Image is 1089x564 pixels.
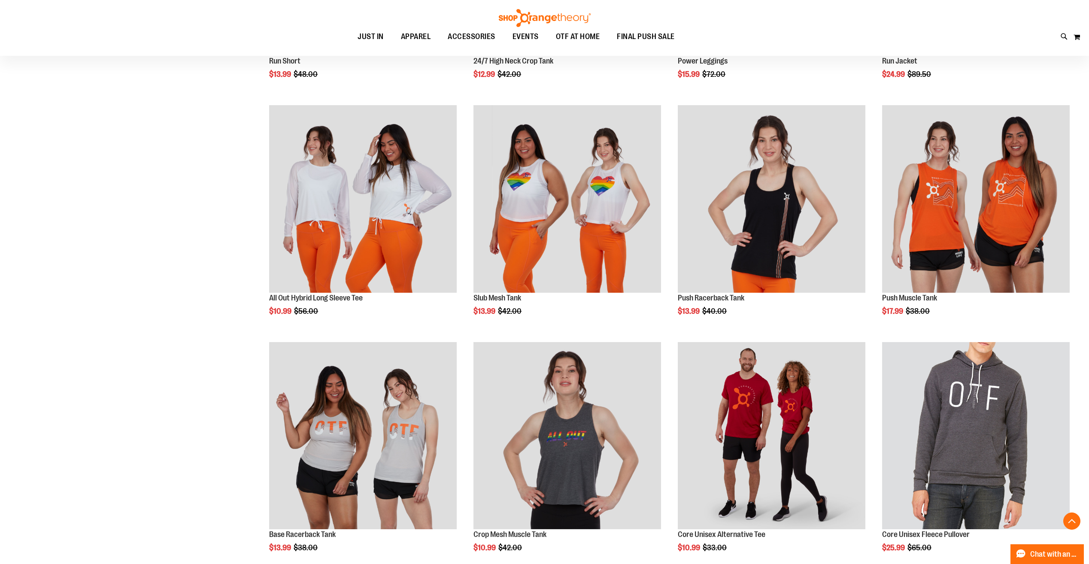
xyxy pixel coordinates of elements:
[473,530,546,539] a: Crop Mesh Muscle Tank
[702,307,728,315] span: $40.00
[473,543,497,552] span: $10.99
[448,27,495,46] span: ACCESSORIES
[678,70,701,79] span: $15.99
[882,105,1070,293] img: Product image for Push Muscle Tank
[498,307,523,315] span: $42.00
[617,27,675,46] span: FINAL PUSH SALE
[702,70,727,79] span: $72.00
[439,27,504,47] a: ACCESSORIES
[269,342,457,530] img: Product image for Base Racerback Tank
[703,543,728,552] span: $33.00
[513,27,539,46] span: EVENTS
[269,530,336,539] a: Base Racerback Tank
[504,27,547,47] a: EVENTS
[1010,544,1084,564] button: Chat with an Expert
[473,105,661,293] img: Product image for Slub Mesh Tank
[882,105,1070,294] a: Product image for Push Muscle Tank
[678,105,865,293] img: Product image for Push Racerback Tank
[294,543,319,552] span: $38.00
[678,543,701,552] span: $10.99
[678,57,728,65] a: Power Leggings
[678,342,865,531] a: Product image for Core Unisex Alternative Tee
[497,70,522,79] span: $42.00
[265,101,461,337] div: product
[1030,550,1079,558] span: Chat with an Expert
[906,307,931,315] span: $38.00
[608,27,683,47] a: FINAL PUSH SALE
[882,342,1070,531] a: Product image for Core Unisex Fleece Pullover
[556,27,600,46] span: OTF AT HOME
[882,294,937,302] a: Push Muscle Tank
[882,57,917,65] a: Run Jacket
[294,307,319,315] span: $56.00
[882,307,904,315] span: $17.99
[907,543,933,552] span: $65.00
[882,342,1070,530] img: Product image for Core Unisex Fleece Pullover
[401,27,431,46] span: APPAREL
[349,27,392,47] a: JUST IN
[269,543,292,552] span: $13.99
[678,342,865,530] img: Product image for Core Unisex Alternative Tee
[473,294,521,302] a: Slub Mesh Tank
[882,70,906,79] span: $24.99
[269,57,300,65] a: Run Short
[547,27,609,47] a: OTF AT HOME
[469,101,665,337] div: product
[1063,512,1080,530] button: Back To Top
[473,307,497,315] span: $13.99
[907,70,932,79] span: $89.50
[678,105,865,294] a: Product image for Push Racerback Tank
[498,543,523,552] span: $42.00
[269,105,457,294] a: Product image for All Out Hybrid Long Sleeve Tee
[473,105,661,294] a: Product image for Slub Mesh Tank
[358,27,384,46] span: JUST IN
[392,27,440,46] a: APPAREL
[678,294,744,302] a: Push Racerback Tank
[269,105,457,293] img: Product image for All Out Hybrid Long Sleeve Tee
[878,101,1074,337] div: product
[473,57,553,65] a: 24/7 High Neck Crop Tank
[473,70,496,79] span: $12.99
[673,101,870,337] div: product
[497,9,592,27] img: Shop Orangetheory
[294,70,319,79] span: $48.00
[269,342,457,531] a: Product image for Base Racerback Tank
[269,307,293,315] span: $10.99
[882,530,970,539] a: Core Unisex Fleece Pullover
[473,342,661,530] img: Product image for Crop Mesh Muscle Tank
[269,70,292,79] span: $13.99
[473,342,661,531] a: Product image for Crop Mesh Muscle Tank
[269,294,363,302] a: All Out Hybrid Long Sleeve Tee
[678,530,765,539] a: Core Unisex Alternative Tee
[678,307,701,315] span: $13.99
[882,543,906,552] span: $25.99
